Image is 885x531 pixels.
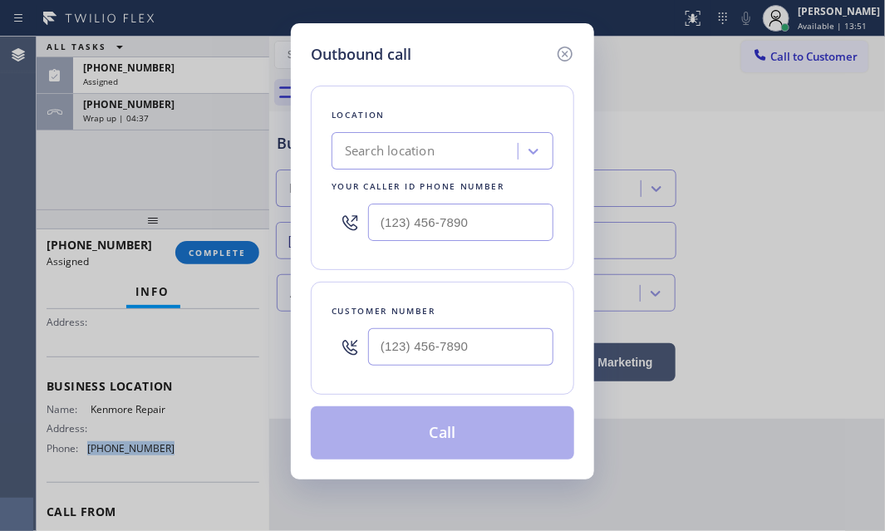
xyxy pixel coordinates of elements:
div: Location [332,106,553,124]
input: (123) 456-7890 [368,204,553,241]
input: (123) 456-7890 [368,328,553,366]
h5: Outbound call [311,43,411,66]
div: Customer number [332,302,553,320]
button: Call [311,406,574,460]
div: Search location [345,142,435,161]
div: Your caller id phone number [332,178,553,195]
